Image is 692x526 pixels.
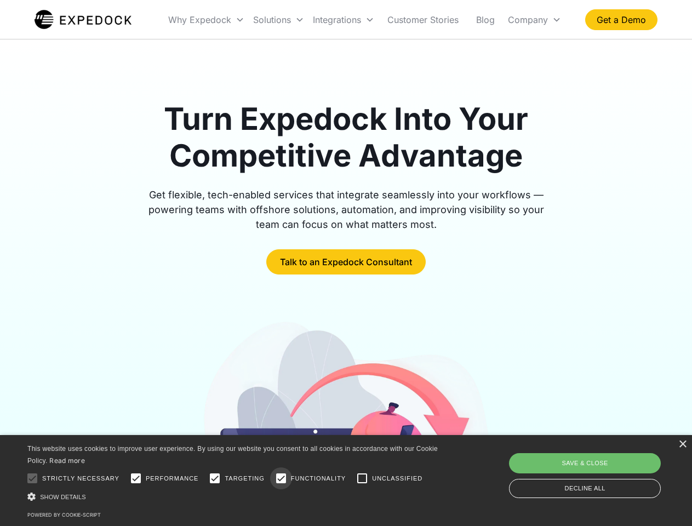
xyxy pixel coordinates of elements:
div: Solutions [249,1,308,38]
div: Company [508,14,548,25]
div: Why Expedock [164,1,249,38]
span: Targeting [225,474,264,483]
span: Show details [40,494,86,500]
span: This website uses cookies to improve user experience. By using our website you consent to all coo... [27,445,438,465]
a: Customer Stories [379,1,467,38]
div: Integrations [313,14,361,25]
a: Powered by cookie-script [27,512,101,518]
div: Get flexible, tech-enabled services that integrate seamlessly into your workflows — powering team... [136,187,557,232]
iframe: Chat Widget [510,408,692,526]
h1: Turn Expedock Into Your Competitive Advantage [136,101,557,174]
div: Show details [27,491,442,502]
div: Integrations [308,1,379,38]
span: Strictly necessary [42,474,119,483]
a: home [35,9,131,31]
span: Performance [146,474,199,483]
a: Blog [467,1,504,38]
a: Get a Demo [585,9,657,30]
a: Read more [49,456,85,465]
div: Company [504,1,565,38]
span: Functionality [291,474,346,483]
div: Solutions [253,14,291,25]
img: Expedock Logo [35,9,131,31]
div: Why Expedock [168,14,231,25]
span: Unclassified [372,474,422,483]
a: Talk to an Expedock Consultant [266,249,426,275]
